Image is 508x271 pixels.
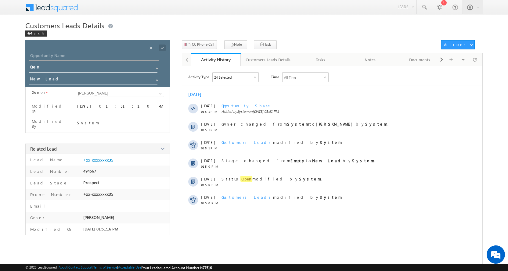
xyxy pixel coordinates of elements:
[395,53,445,66] a: Documents
[25,265,212,270] span: © 2025 LeadSquared | | | | |
[29,203,50,209] label: Email
[203,266,212,270] span: 77516
[296,53,346,66] a: Tasks
[222,194,273,200] span: Customers Leads
[222,140,273,145] span: Customers Leads
[201,158,215,163] span: [DATE]
[284,75,296,79] div: All Time
[351,56,390,63] div: Notes
[253,109,279,114] span: [DATE] 01:51 PM
[254,40,277,49] button: Task
[213,73,258,82] div: Owner Changed,Status Changed,Stage Changed,Source Changed,Notes & 19 more..
[201,110,219,113] span: 01:51 PM
[365,121,387,127] strong: System
[29,157,64,162] label: Lead Name
[201,183,219,187] span: 01:50 PM
[153,76,160,82] a: Show All Items
[299,176,321,181] strong: System
[142,266,212,270] span: Your Leadsquared Account Number is
[188,91,208,97] div: [DATE]
[188,72,209,81] span: Activity Type
[222,176,322,182] span: Status modified by .
[400,56,439,63] div: Documents
[83,158,113,162] a: +xx-xxxxxxxx35
[241,53,296,66] a: Customers Leads Details
[25,20,104,30] span: Customers Leads Details
[287,121,309,127] strong: System
[320,140,342,145] strong: System
[77,120,164,125] div: System
[68,265,92,269] a: Contact Support
[25,30,47,37] div: Back
[222,121,388,127] span: Owner changed from to by .
[201,146,219,150] span: 01:51 PM
[201,103,215,108] span: [DATE]
[83,215,114,220] span: [PERSON_NAME]
[32,119,69,129] label: Modified By
[444,42,468,47] div: Actions
[93,265,117,269] a: Terms of Service
[29,215,45,220] label: Owner
[222,109,457,114] span: Added by on
[182,40,217,49] button: CC Phone Call
[29,226,72,232] label: Modified On
[222,103,271,108] span: Opportunity Share
[29,192,71,197] label: Phone Number
[240,176,252,182] span: Open
[290,158,306,163] strong: Empty
[246,56,290,63] div: Customers Leads Details
[77,103,164,112] div: [DATE] 01:51:10 PM
[301,56,340,63] div: Tasks
[352,158,374,163] strong: System
[201,140,215,145] span: [DATE]
[29,52,159,61] input: Opportunity Name Opportunity Name
[201,128,219,132] span: 01:51 PM
[83,192,113,197] span: +xx-xxxxxxxx35
[83,226,118,231] span: [DATE] 01:51:16 PM
[153,64,160,70] a: Show All Items
[224,40,247,49] button: Note
[222,194,342,200] span: modified by
[196,57,236,62] div: Activity History
[83,169,96,173] span: 494567
[118,265,141,269] a: Acceptable Use
[237,109,248,114] span: System
[271,72,279,81] span: Time
[192,42,214,47] span: CC Phone Call
[29,63,157,73] input: Status
[29,180,68,185] label: Lead Stage
[32,104,69,113] label: Modified On
[59,265,67,269] a: About
[320,194,342,200] strong: System
[29,75,157,84] input: Stage
[201,176,215,181] span: [DATE]
[222,158,375,163] span: Stage changed from to by .
[83,180,99,185] span: Prospect
[346,53,395,66] a: Notes
[30,146,57,152] span: Related Lead
[214,75,232,79] div: 24 Selected
[191,53,241,66] a: Activity History
[441,40,475,49] button: Actions
[222,140,342,145] span: modified by
[201,194,215,200] span: [DATE]
[201,121,215,127] span: [DATE]
[316,121,356,127] strong: [PERSON_NAME]
[201,201,219,205] span: 01:50 PM
[312,158,343,163] strong: New Lead
[77,90,164,97] input: Type to Search
[201,165,219,168] span: 01:50 PM
[29,169,70,174] label: Lead Number
[32,90,46,95] label: Owner
[156,91,164,97] a: Show All Items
